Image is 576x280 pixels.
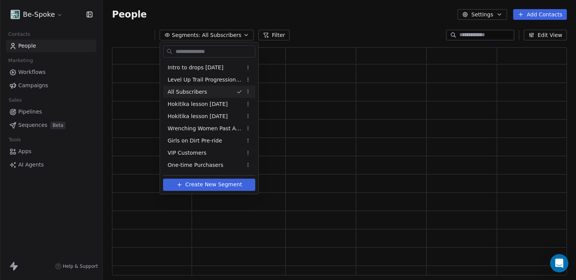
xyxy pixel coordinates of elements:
span: All Subscribers [168,88,207,96]
span: Hokitika lesson [DATE] [168,100,228,108]
span: Create New Segment [186,181,242,189]
span: Wrenching Women Past Attendees [168,125,242,133]
button: Create New Segment [163,179,255,191]
span: Girls on Dirt Pre-ride [168,137,222,145]
span: One-time Purchasers [168,161,223,169]
span: Intro to drops [DATE] [168,64,223,72]
span: Hokitika lesson [DATE] [168,112,228,120]
span: VIP Customers [168,149,206,157]
span: Level Up Trail Progression [DATE] [168,76,242,84]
